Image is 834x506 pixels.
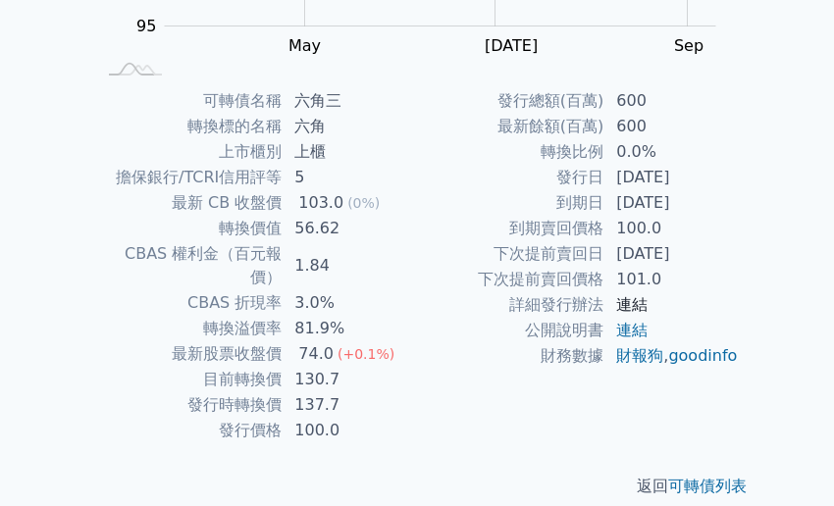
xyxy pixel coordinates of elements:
[417,318,604,343] td: 公開說明書
[283,290,417,316] td: 3.0%
[417,292,604,318] td: 詳細發行辦法
[604,241,739,267] td: [DATE]
[95,165,283,190] td: 擔保銀行/TCRI信用評等
[283,139,417,165] td: 上櫃
[283,367,417,392] td: 130.7
[616,346,663,365] a: 財報狗
[604,190,739,216] td: [DATE]
[485,36,538,55] tspan: [DATE]
[95,88,283,114] td: 可轉債名稱
[604,88,739,114] td: 600
[417,216,604,241] td: 到期賣回價格
[417,267,604,292] td: 下次提前賣回價格
[136,17,156,35] tspan: 95
[283,88,417,114] td: 六角三
[604,216,739,241] td: 100.0
[668,346,737,365] a: goodinfo
[95,139,283,165] td: 上市櫃別
[347,195,380,211] span: (0%)
[72,475,762,498] p: 返回
[417,165,604,190] td: 發行日
[604,165,739,190] td: [DATE]
[616,295,648,314] a: 連結
[674,36,704,55] tspan: Sep
[283,316,417,341] td: 81.9%
[95,114,283,139] td: 轉換標的名稱
[283,165,417,190] td: 5
[294,342,338,366] div: 74.0
[95,316,283,341] td: 轉換溢價率
[604,267,739,292] td: 101.0
[288,36,321,55] tspan: May
[283,216,417,241] td: 56.62
[417,190,604,216] td: 到期日
[338,346,394,362] span: (+0.1%)
[95,216,283,241] td: 轉換價值
[294,191,347,215] div: 103.0
[95,418,283,443] td: 發行價格
[417,114,604,139] td: 最新餘額(百萬)
[283,418,417,443] td: 100.0
[95,392,283,418] td: 發行時轉換價
[95,290,283,316] td: CBAS 折現率
[95,341,283,367] td: 最新股票收盤價
[604,139,739,165] td: 0.0%
[668,477,747,495] a: 可轉債列表
[95,190,283,216] td: 最新 CB 收盤價
[616,321,648,339] a: 連結
[604,343,739,369] td: ,
[604,114,739,139] td: 600
[417,241,604,267] td: 下次提前賣回日
[95,241,283,290] td: CBAS 權利金（百元報價）
[417,88,604,114] td: 發行總額(百萬)
[283,241,417,290] td: 1.84
[417,139,604,165] td: 轉換比例
[283,114,417,139] td: 六角
[417,343,604,369] td: 財務數據
[283,392,417,418] td: 137.7
[95,367,283,392] td: 目前轉換價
